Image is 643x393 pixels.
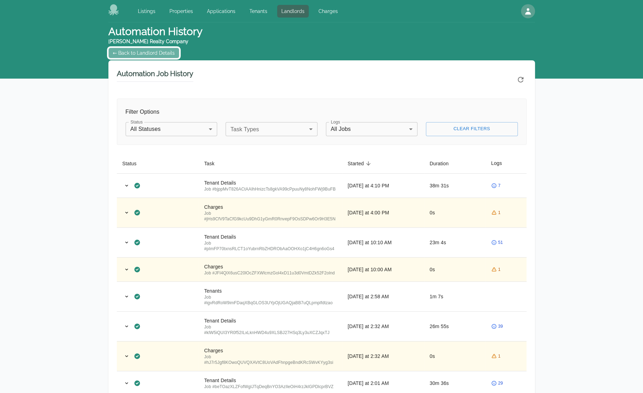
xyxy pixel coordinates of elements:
[134,182,141,189] div: success
[342,173,424,198] td: [DATE] at 4:10 PM
[326,122,418,136] div: All Jobs
[342,257,424,281] td: [DATE] at 10:00 AM
[204,159,223,168] span: Task
[342,281,424,311] td: [DATE] at 2:58 AM
[426,122,518,136] button: Clear Filters
[204,211,336,222] div: Job # jHs9CfV9TaCfG9kcUu9DhG1yGmR0RnvepF9OsSDPw6Or9H3E5N
[348,159,373,168] span: Started
[424,173,485,198] td: 38m 31s
[108,38,202,45] div: [PERSON_NAME] Realty Company
[485,153,527,174] th: Logs
[342,227,424,257] td: [DATE] at 10:10 AM
[130,119,143,125] label: Status
[498,353,501,359] span: 1
[204,204,336,211] div: Charges
[491,324,503,329] div: 39 info logs
[491,210,501,215] div: 1 warning
[430,159,458,168] span: Duration
[134,353,141,360] div: success
[126,122,217,136] div: All Statuses
[204,186,336,192] div: Job # bjppMvT826ACtAAIhHnizcTs8gkVA99cPpuuNy8NohFWj9BuFB
[331,119,340,125] label: Logs
[204,263,336,270] div: Charges
[342,198,424,227] td: [DATE] at 4:00 PM
[126,107,518,116] h6: Filter Options
[165,5,197,18] a: Properties
[204,270,336,276] div: Job # JFI4QlX6usC20lOcZFXWlcmzGol4xD11u3d0VmtDZk52F2olnd
[491,240,503,245] div: 51 info logs
[314,5,342,18] a: Charges
[498,210,501,215] span: 1
[498,267,501,272] span: 1
[203,5,240,18] a: Applications
[498,183,501,188] span: 7
[204,317,336,324] div: Tenant Details
[108,25,202,38] div: Automation History
[498,380,503,386] span: 29
[134,5,160,18] a: Listings
[108,48,180,58] a: ← Back to Landlord Details
[204,287,336,294] div: Tenants
[515,74,527,86] button: Refresh automation history
[424,198,485,227] td: 0s
[491,183,501,188] div: 7 info logs
[134,209,141,216] div: success
[204,240,336,252] div: Job # pImFP70txnsRLCT1oYubrnRbZHDRObAaOOHXo1jC4H6gn6oGs4
[204,179,336,186] div: Tenant Details
[204,377,336,384] div: Tenant Details
[134,380,141,387] div: success
[342,341,424,371] td: [DATE] at 2:32 AM
[204,294,336,306] div: Job # igvRdRoW9imFDaqXBqGLOS3UYpOjUGAQjaBB7uQLpmplfdtzao
[424,227,485,257] td: 23m 4s
[134,323,141,330] div: success
[498,240,503,245] span: 51
[204,233,336,240] div: Tenant Details
[204,384,336,389] div: Job # beTOazXLZFofWgIJTqDeqBnYO3AzIleOiH4rzJklGPDlcprBVZ
[498,324,503,329] span: 39
[204,347,336,354] div: Charges
[117,69,193,82] h3: Automation Job History
[491,380,503,386] div: 29 info logs
[277,5,309,18] a: Landlords
[424,341,485,371] td: 0s
[204,354,336,365] div: Job # hJ7r5Jgf8KOwoQUVQXAVtC8UoVAdFhnpgeBndKRcSWvKYyg3si
[245,5,272,18] a: Tenants
[491,353,501,359] div: 1 warning
[134,293,141,300] div: success
[424,311,485,341] td: 26m 55s
[134,239,141,246] div: success
[134,266,141,273] div: success
[424,257,485,281] td: 0s
[342,311,424,341] td: [DATE] at 2:32 AM
[491,267,501,272] div: 1 warning
[424,281,485,311] td: 1m 7s
[204,324,336,335] div: Job # klW5iQUI3YR0f52ILxLknHWD4u9XLSBJ27HSq3Ly3uXCZJqxTJ
[122,159,146,168] span: Status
